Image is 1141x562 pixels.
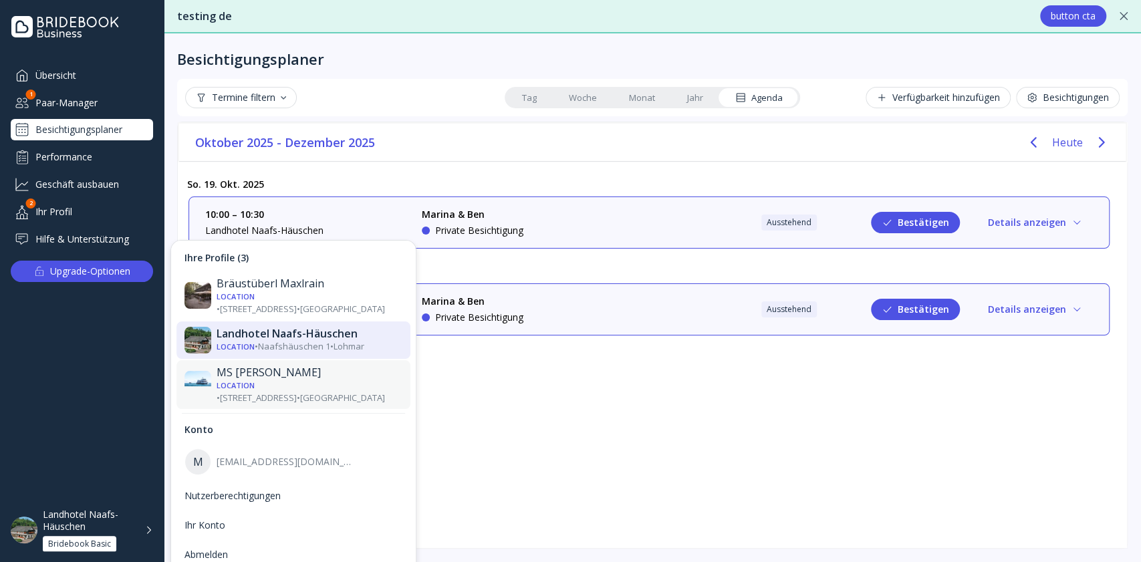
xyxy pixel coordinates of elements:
button: Besichtigungen [1016,87,1120,108]
button: button cta [1040,5,1106,27]
div: MS [PERSON_NAME] [217,366,402,379]
button: Bestätigen [871,212,960,233]
div: Ausstehend [767,217,811,228]
button: Oktober 2025 - Dezember 2025 [190,132,382,152]
div: Termine filtern [196,92,286,103]
button: Termine filtern [185,87,297,108]
div: Bridebook Basic [48,539,111,549]
div: Location [217,380,255,390]
a: Übersicht [11,64,153,86]
button: Details anzeigen [977,212,1093,233]
div: Landhotel Naafs-Häuschen [217,327,402,341]
div: • [STREET_ADDRESS] • [GEOGRAPHIC_DATA] [217,290,402,315]
div: Ausstehend [767,304,811,315]
a: Besichtigungsplaner [11,119,153,140]
button: Previous page [1020,129,1047,156]
button: Bestätigen [871,299,960,320]
div: Besichtigungen [1027,92,1109,103]
a: Ihr Konto [176,511,410,539]
a: Ihr Profil2 [11,200,153,223]
button: Details anzeigen [977,299,1093,320]
a: Nutzerberechtigungen [176,482,410,510]
div: Ihr Profil [11,200,153,223]
div: Paar-Manager [11,92,153,114]
div: Location [217,342,255,352]
iframe: Chat Widget [1074,498,1141,562]
a: Monat [613,88,671,107]
div: • Naafshäuschen 1 • Lohmar [217,341,402,354]
a: Hilfe & Unterstützung [11,228,153,250]
a: Jahr [671,88,719,107]
div: Private Besichtigung [435,224,523,237]
div: Besichtigungsplaner [177,49,324,68]
a: Woche [553,88,613,107]
div: Nutzerberechtigungen [184,490,402,502]
div: Private Besichtigung [435,311,523,324]
div: Verfügbarkeit hinzufügen [876,92,1000,103]
img: dpr=2,fit=cover,g=face,w=30,h=30 [184,283,211,309]
a: Paar-Manager1 [11,92,153,114]
div: Bräustüberl Maxlrain [217,277,402,290]
div: 2 [26,198,36,208]
div: button cta [1051,11,1096,21]
div: Konto [176,418,410,442]
button: Next page [1088,129,1115,156]
span: Oktober 2025 - Dezember 2025 [195,132,377,152]
div: 1 [26,90,36,100]
img: 2n4a5700.jpg [184,372,211,387]
div: Marina & Ben [422,208,523,221]
div: Agenda [735,92,783,104]
a: Tag [506,88,553,107]
div: Upgrade-Optionen [50,262,130,281]
div: • [STREET_ADDRESS] • [GEOGRAPHIC_DATA] [217,379,402,404]
div: Location [217,291,255,301]
div: 10:00 – 10:30 [205,208,406,221]
button: Upgrade-Optionen [11,261,153,282]
img: dpr=2,fit=cover,g=face,w=48,h=48 [11,517,37,543]
img: dpr=2,fit=cover,g=face,w=30,h=30 [184,327,211,354]
div: [EMAIL_ADDRESS][DOMAIN_NAME] [217,456,354,468]
div: So. 19. Okt. 2025 [178,172,1120,196]
div: Marina & Ben [422,295,523,308]
div: Ihr Konto [184,519,402,531]
a: Geschäft ausbauen [11,173,153,195]
div: Abmelden [184,549,402,561]
div: testing de [177,9,1027,24]
div: Landhotel Naafs-Häuschen [43,509,137,533]
div: Ihre Profile (3) [176,246,410,270]
button: Verfügbarkeit hinzufügen [866,87,1011,108]
div: Landhotel Naafs-Häuschen [205,224,406,237]
a: Performance [11,146,153,168]
div: Do. 23. Okt. 2025 [178,259,1120,283]
button: Heute [1052,130,1083,154]
div: M [184,448,211,475]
